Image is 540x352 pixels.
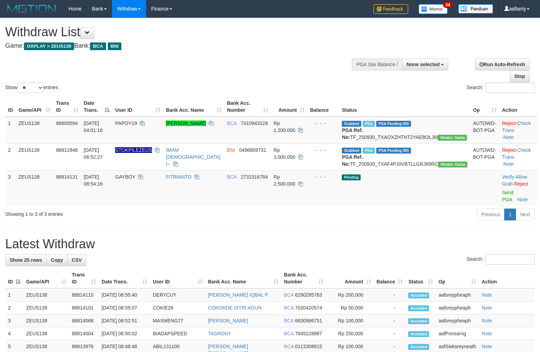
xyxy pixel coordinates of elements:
[227,174,237,180] span: BCA
[99,268,150,288] th: Date Trans.: activate to sort column ascending
[84,120,103,133] span: [DATE] 04:01:16
[227,120,237,126] span: BCA
[408,318,429,324] span: Accepted
[24,42,74,50] span: OXPLAY > ZEUS138
[436,288,479,302] td: aafsreypheaph
[374,302,406,314] td: -
[150,268,205,288] th: User ID: activate to sort column ascending
[438,135,467,141] span: Vendor URL: https://trx31.1velocity.biz
[5,143,16,170] td: 2
[166,174,192,180] a: FITRIANTO
[5,237,535,251] h1: Latest Withdraw
[241,174,268,180] span: Copy 2731516784 to clipboard
[5,268,23,288] th: ID: activate to sort column descending
[342,148,361,154] span: Grabbed
[99,314,150,327] td: [DATE] 08:52:51
[419,4,448,14] img: Button%20Memo.svg
[281,268,326,288] th: Bank Acc. Number: activate to sort column ascending
[295,331,322,336] span: Copy 7645228987 to clipboard
[163,97,224,117] th: Bank Acc. Name: activate to sort column ascending
[499,97,537,117] th: Action
[10,257,42,263] span: Show 25 rows
[90,42,106,50] span: BCA
[326,302,374,314] td: Rp 50,000
[436,327,479,340] td: aafPonsarng
[72,257,82,263] span: CSV
[405,268,436,288] th: Status: activate to sort column ascending
[69,268,99,288] th: Trans ID: activate to sort column ascending
[482,318,492,323] a: Note
[108,42,121,50] span: BNI
[208,305,261,311] a: COKORDE ISTRI AGUN
[84,174,103,187] span: [DATE] 08:54:16
[5,42,353,49] h4: Game: Bank:
[5,83,58,93] label: Show entries
[376,121,411,127] span: PGA Pending
[69,314,99,327] td: 88814068
[56,174,78,180] span: 88814131
[307,97,339,117] th: Balance
[46,254,67,266] a: Copy
[342,127,363,140] b: PGA Ref. No:
[376,148,411,154] span: PGA Pending
[274,120,295,133] span: Rp 1.200.000
[436,268,479,288] th: Op: activate to sort column ascending
[16,97,53,117] th: Game/API: activate to sort column ascending
[479,268,535,288] th: Action
[208,331,231,336] a: TASRONY
[56,147,78,153] span: 88811948
[436,314,479,327] td: aafsreypheaph
[499,170,537,206] td: · ·
[408,344,429,350] span: Accepted
[326,268,374,288] th: Amount: activate to sort column ascending
[502,120,516,126] a: Reject
[51,257,63,263] span: Copy
[115,120,137,126] span: PAPOY19
[467,83,535,93] label: Search:
[5,3,58,14] img: MOTION_logo.png
[438,162,467,167] span: Vendor URL: https://trx31.1velocity.biz
[516,209,535,220] a: Next
[504,209,516,220] a: 1
[408,305,429,311] span: Accepted
[443,2,452,8] span: 34
[208,318,248,323] a: [PERSON_NAME]
[510,70,530,82] a: Stop
[503,161,514,167] a: Note
[241,120,268,126] span: Copy 7410943128 to clipboard
[295,292,322,298] span: Copy 6290295783 to clipboard
[284,344,294,349] span: BCA
[271,97,307,117] th: Amount: activate to sort column ascending
[477,209,505,220] a: Previous
[470,97,499,117] th: Op: activate to sort column ascending
[224,97,271,117] th: Bank Acc. Number: activate to sort column ascending
[326,288,374,302] td: Rp 200,000
[99,327,150,340] td: [DATE] 08:50:02
[342,154,363,167] b: PGA Ref. No:
[408,331,429,337] span: Accepted
[5,302,23,314] td: 2
[310,120,337,127] div: - - -
[352,58,402,70] div: PGA Site Balance /
[485,83,535,93] input: Search:
[56,120,78,126] span: 88809594
[363,121,375,127] span: Marked by aaftanly
[69,288,99,302] td: 88814110
[23,302,69,314] td: ZEUS138
[274,147,295,160] span: Rp 3.000.000
[284,305,294,311] span: BCA
[67,254,86,266] a: CSV
[436,302,479,314] td: aafsreypheaph
[482,331,492,336] a: Note
[339,143,470,170] td: TF_250930_TXAF4PJ0VBTLLGRJ89RC
[23,288,69,302] td: ZEUS138
[482,305,492,311] a: Note
[23,314,69,327] td: ZEUS138
[274,174,295,187] span: Rp 2.500.000
[5,327,23,340] td: 4
[502,174,527,187] span: ·
[374,314,406,327] td: -
[5,288,23,302] td: 1
[69,302,99,314] td: 88814101
[467,254,535,265] label: Search:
